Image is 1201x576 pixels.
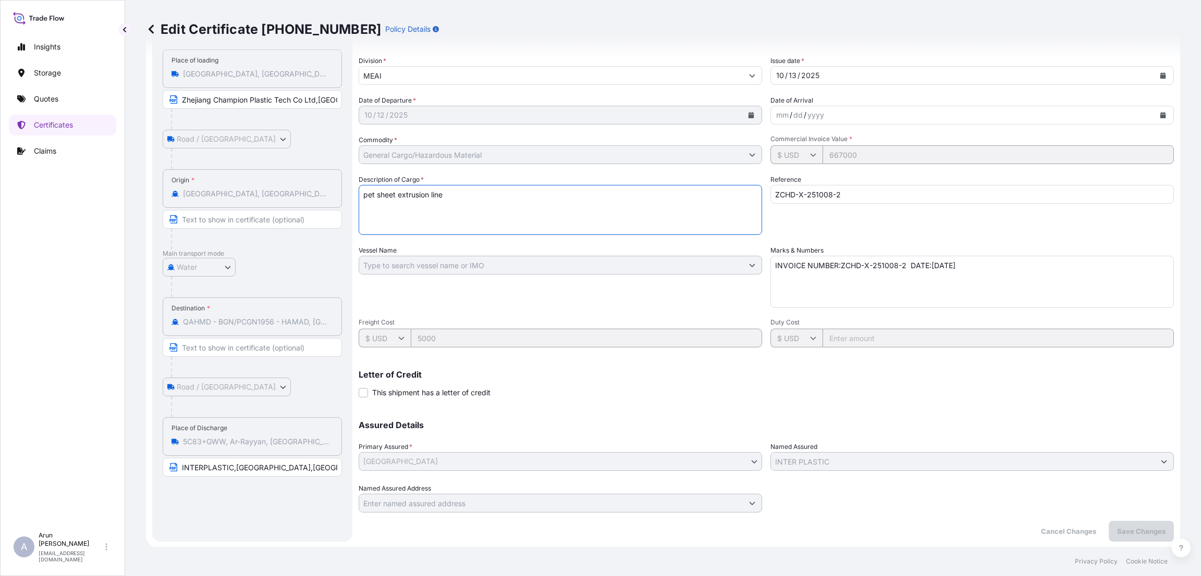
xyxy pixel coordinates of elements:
[34,94,58,104] p: Quotes
[743,494,762,512] button: Show suggestions
[363,456,438,467] span: [GEOGRAPHIC_DATA]
[359,245,397,256] label: Vessel Name
[359,442,412,452] span: Primary Assured
[388,109,409,121] div: year,
[9,89,116,109] a: Quotes
[359,483,431,494] label: Named Assured Address
[775,109,790,121] div: month,
[359,318,762,327] span: Freight Cost
[177,262,197,272] span: Water
[183,317,329,327] input: Destination
[1126,557,1168,566] a: Cookie Notice
[770,318,1174,327] span: Duty Cost
[823,145,1174,164] input: Enter amount
[163,338,342,357] input: Text to appear on certificate
[183,69,329,79] input: Place of loading
[34,146,56,156] p: Claims
[39,550,103,562] p: [EMAIL_ADDRESS][DOMAIN_NAME]
[771,452,1155,471] input: Assured Name
[1155,67,1171,84] button: Calendar
[359,145,743,164] input: Type to search commodity
[372,387,491,398] span: This shipment has a letter of credit
[163,458,342,477] input: Text to appear on certificate
[770,135,1174,143] span: Commercial Invoice Value
[183,189,329,199] input: Origin
[800,69,820,82] div: year,
[163,378,291,396] button: Select transport
[804,109,806,121] div: /
[9,141,116,161] a: Claims
[163,90,342,109] input: Text to appear on certificate
[359,174,424,185] label: Description of Cargo
[806,109,825,121] div: year,
[171,56,218,65] div: Place of loading
[359,452,762,471] button: [GEOGRAPHIC_DATA]
[9,36,116,57] a: Insights
[163,249,342,258] p: Main transport mode
[775,69,785,82] div: month,
[411,329,762,347] input: Enter amount
[163,210,342,229] input: Text to appear on certificate
[146,21,381,37] p: Edit Certificate [PHONE_NUMBER]
[743,256,762,274] button: Show suggestions
[770,245,824,256] label: Marks & Numbers
[21,542,27,552] span: A
[359,256,743,274] input: Type to search vessel name or IMO
[1033,521,1105,542] button: Cancel Changes
[39,531,103,548] p: Arun [PERSON_NAME]
[359,370,1174,379] p: Letter of Credit
[376,109,386,121] div: day,
[1155,107,1171,123] button: Calendar
[359,421,1174,429] p: Assured Details
[163,258,236,277] button: Select transport
[1117,526,1166,536] p: Save Changes
[770,185,1174,204] input: Enter booking reference
[171,176,194,184] div: Origin
[770,442,817,452] label: Named Assured
[359,135,397,145] label: Commodity
[770,174,801,185] label: Reference
[743,145,762,164] button: Show suggestions
[9,62,116,83] a: Storage
[743,66,762,85] button: Show suggestions
[363,109,373,121] div: month,
[788,69,798,82] div: day,
[823,329,1174,347] input: Enter amount
[9,115,116,135] a: Certificates
[792,109,804,121] div: day,
[359,494,743,512] input: Named Assured Address
[177,382,276,392] span: Road / [GEOGRAPHIC_DATA]
[790,109,792,121] div: /
[770,95,813,106] span: Date of Arrival
[770,56,804,66] span: Issue date
[1155,452,1173,471] button: Show suggestions
[785,69,788,82] div: /
[1109,521,1174,542] button: Save Changes
[359,95,416,106] span: Date of Departure
[163,130,291,148] button: Select transport
[385,24,431,34] p: Policy Details
[359,66,743,85] input: Type to search division
[34,120,73,130] p: Certificates
[373,109,376,121] div: /
[770,256,1174,308] textarea: INVOICE NUMBER:ZCHD-X-251008-2 DATE:[DATE]
[171,304,210,312] div: Destination
[359,56,386,66] label: Division
[798,69,800,82] div: /
[386,109,388,121] div: /
[1075,557,1118,566] a: Privacy Policy
[34,68,61,78] p: Storage
[183,436,329,447] input: Place of Discharge
[1041,526,1096,536] p: Cancel Changes
[177,134,276,144] span: Road / [GEOGRAPHIC_DATA]
[171,424,227,432] div: Place of Discharge
[359,185,762,235] textarea: pet sheet extrusion line
[743,107,759,123] button: Calendar
[34,42,60,52] p: Insights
